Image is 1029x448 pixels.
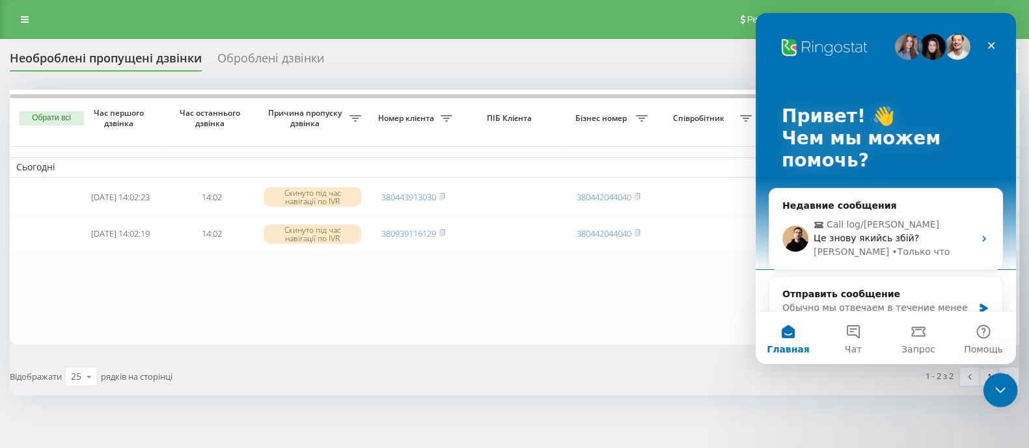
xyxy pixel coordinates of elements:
div: 25 [71,370,81,383]
a: 380443913030 [381,191,436,203]
span: Причина пропуску дзвінка [264,108,350,128]
span: Час першого дзвінка [85,108,156,128]
a: 380442044040 [577,191,631,203]
div: Скинуто під час навігації по IVR [264,187,361,207]
span: Номер клієнта [374,113,441,124]
div: Оброблені дзвінки [217,51,324,72]
span: Час останнього дзвінка [176,108,247,128]
span: Співробітник [661,113,740,124]
td: 14:02 [166,217,257,251]
div: Необроблені пропущені дзвінки [10,51,202,72]
a: 380442044040 [577,228,631,239]
span: Відображати [10,371,62,382]
iframe: Intercom live chat [983,373,1018,408]
a: 380939116129 [381,228,436,239]
td: [DATE] 14:02:19 [75,217,166,251]
td: [DATE] 14:02:23 [75,180,166,215]
span: рядків на сторінці [101,371,172,382]
div: Скинуто під час навігації по IVR [264,224,361,244]
span: Реферальна програма [747,14,843,25]
div: 1 - 2 з 2 [926,369,954,382]
button: Обрати всі [19,111,84,125]
td: 14:02 [166,180,257,215]
iframe: Intercom live chat [756,13,1016,364]
span: ПІБ Клієнта [470,113,552,124]
span: Бізнес номер [569,113,636,124]
a: 1 [980,367,999,386]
